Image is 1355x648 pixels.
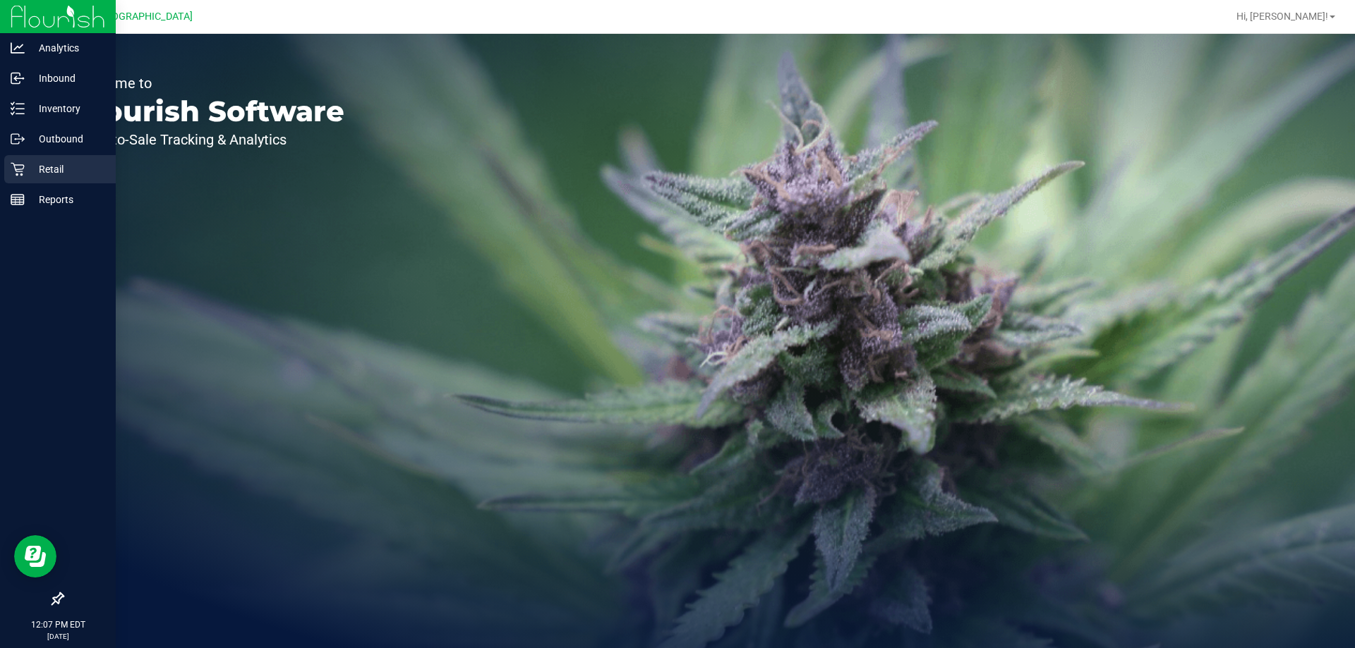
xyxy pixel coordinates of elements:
[96,11,193,23] span: [GEOGRAPHIC_DATA]
[25,70,109,87] p: Inbound
[6,618,109,631] p: 12:07 PM EDT
[11,71,25,85] inline-svg: Inbound
[6,631,109,642] p: [DATE]
[25,39,109,56] p: Analytics
[25,191,109,208] p: Reports
[11,162,25,176] inline-svg: Retail
[76,133,344,147] p: Seed-to-Sale Tracking & Analytics
[76,97,344,126] p: Flourish Software
[11,102,25,116] inline-svg: Inventory
[25,100,109,117] p: Inventory
[76,76,344,90] p: Welcome to
[25,130,109,147] p: Outbound
[25,161,109,178] p: Retail
[1236,11,1328,22] span: Hi, [PERSON_NAME]!
[11,41,25,55] inline-svg: Analytics
[14,535,56,577] iframe: Resource center
[11,132,25,146] inline-svg: Outbound
[11,192,25,207] inline-svg: Reports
